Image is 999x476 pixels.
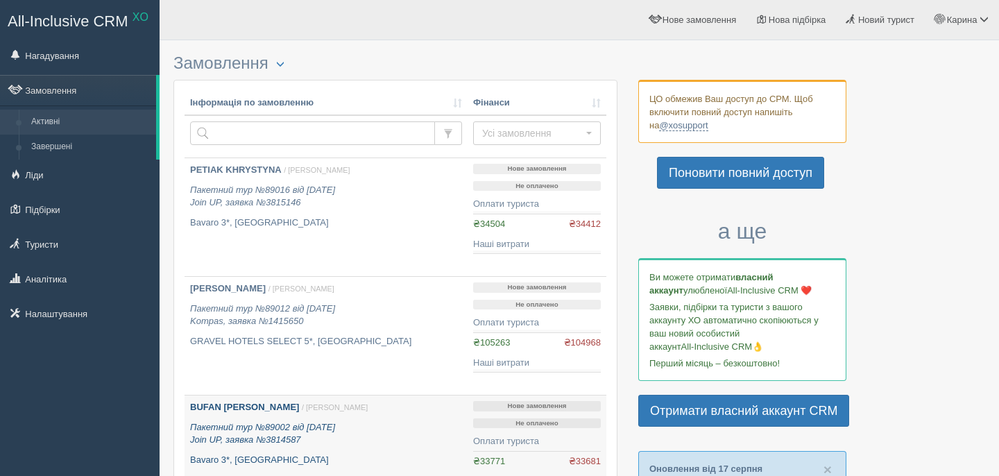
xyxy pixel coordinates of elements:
p: Bavaro 3*, [GEOGRAPHIC_DATA] [190,216,462,230]
p: Ви можете отримати улюбленої [649,271,835,297]
a: @xosupport [659,120,708,131]
span: All-Inclusive CRM👌 [681,341,764,352]
span: All-Inclusive CRM [8,12,128,30]
a: Фінанси [473,96,601,110]
div: Оплати туриста [473,198,601,211]
div: Оплати туриста [473,316,601,330]
a: All-Inclusive CRM XO [1,1,159,39]
b: PETIAK KHRYSTYNA [190,164,282,175]
i: Пакетний тур №89016 від [DATE] Join UP, заявка №3815146 [190,185,335,208]
span: / [PERSON_NAME] [302,403,368,411]
a: Активні [25,110,156,135]
span: ₴33771 [473,456,505,466]
p: Перший місяць – безкоштовно! [649,357,835,370]
button: Усі замовлення [473,121,601,145]
span: Новий турист [858,15,914,25]
sup: XO [133,11,148,23]
p: Заявки, підбірки та туристи з вашого аккаунту ХО автоматично скопіюються у ваш новий особистий ак... [649,300,835,353]
span: / [PERSON_NAME] [284,166,350,174]
a: PETIAK KHRYSTYNA / [PERSON_NAME] Пакетний тур №89016 від [DATE]Join UP, заявка №3815146 Bavaro 3*... [185,158,468,276]
input: Пошук за номером замовлення, ПІБ або паспортом туриста [190,121,435,145]
a: [PERSON_NAME] / [PERSON_NAME] Пакетний тур №89012 від [DATE]Kompas, заявка №1415650 GRAVEL HOTELS... [185,277,468,395]
div: Наші витрати [473,357,601,370]
span: ₴33681 [569,455,601,468]
a: Завершені [25,135,156,160]
b: власний аккаунт [649,272,774,296]
p: Нове замовлення [473,164,601,174]
b: BUFAN [PERSON_NAME] [190,402,299,412]
span: ₴104968 [564,337,601,350]
p: Bavaro 3*, [GEOGRAPHIC_DATA] [190,454,462,467]
i: Пакетний тур №89002 від [DATE] Join UP, заявка №3814587 [190,422,335,445]
i: Пакетний тур №89012 від [DATE] Kompas, заявка №1415650 [190,303,335,327]
span: ₴34412 [569,218,601,231]
span: Нове замовлення [663,15,736,25]
a: Отримати власний аккаунт CRM [638,395,849,427]
span: All-Inclusive CRM ❤️ [727,285,812,296]
a: Оновлення від 17 серпня [649,464,762,474]
div: Наші витрати [473,238,601,251]
p: Не оплачено [473,418,601,429]
p: Не оплачено [473,300,601,310]
a: Інформація по замовленню [190,96,462,110]
b: [PERSON_NAME] [190,283,266,294]
h3: а ще [638,219,846,244]
p: GRAVEL HOTELS SELECT 5*, [GEOGRAPHIC_DATA] [190,335,462,348]
span: Усі замовлення [482,126,583,140]
h3: Замовлення [173,54,617,73]
a: Поновити повний доступ [657,157,824,189]
div: Оплати туриста [473,435,601,448]
span: Карина [947,15,977,25]
p: Нове замовлення [473,282,601,293]
p: Не оплачено [473,181,601,192]
span: ₴105263 [473,337,510,348]
span: ₴34504 [473,219,505,229]
div: ЦО обмежив Ваш доступ до СРМ. Щоб включити повний доступ напишіть на [638,80,846,143]
p: Нове замовлення [473,401,601,411]
span: / [PERSON_NAME] [268,284,334,293]
span: Нова підбірка [769,15,826,25]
